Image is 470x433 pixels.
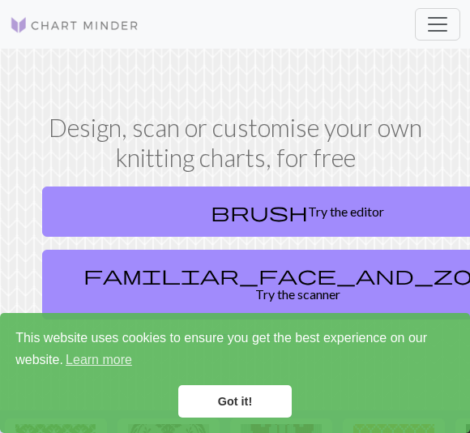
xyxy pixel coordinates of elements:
[63,348,135,372] a: learn more about cookies
[211,200,308,223] span: brush
[10,15,139,35] img: Logo
[415,8,460,41] button: Toggle navigation
[36,180,434,345] div: or
[178,385,292,418] a: dismiss cookie message
[36,114,434,174] h1: Design, scan or customise your own knitting charts, for free
[15,328,455,372] span: This website uses cookies to ensure you get the best experience on our website.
